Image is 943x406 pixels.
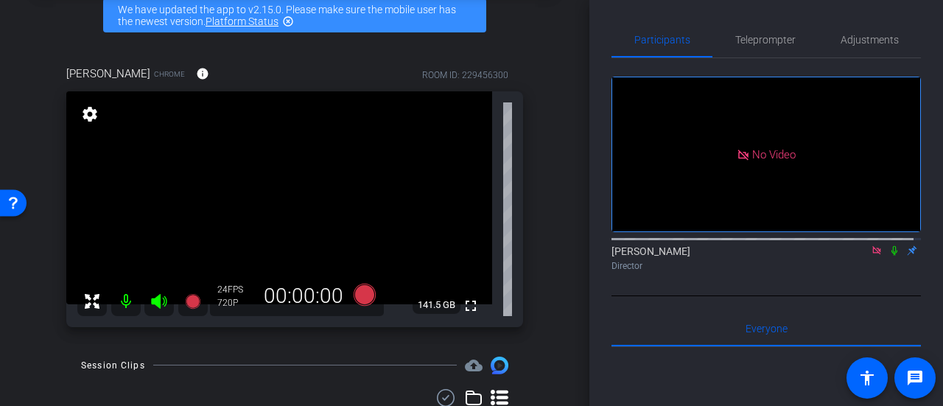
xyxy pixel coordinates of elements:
div: 00:00:00 [254,284,353,309]
span: 141.5 GB [413,296,460,314]
mat-icon: cloud_upload [465,357,483,374]
span: No Video [752,147,796,161]
mat-icon: highlight_off [282,15,294,27]
div: 720P [217,297,254,309]
div: [PERSON_NAME] [611,244,921,273]
span: [PERSON_NAME] [66,66,150,82]
div: 24 [217,284,254,295]
a: Platform Status [206,15,278,27]
span: FPS [228,284,243,295]
mat-icon: message [906,369,924,387]
div: Director [611,259,921,273]
span: Destinations for your clips [465,357,483,374]
span: Adjustments [841,35,899,45]
span: Participants [634,35,690,45]
mat-icon: info [196,67,209,80]
mat-icon: accessibility [858,369,876,387]
img: Session clips [491,357,508,374]
div: Session Clips [81,358,145,373]
span: Chrome [154,69,185,80]
span: Everyone [746,323,788,334]
mat-icon: settings [80,105,100,123]
mat-icon: fullscreen [462,297,480,315]
div: ROOM ID: 229456300 [422,69,508,82]
span: Teleprompter [735,35,796,45]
